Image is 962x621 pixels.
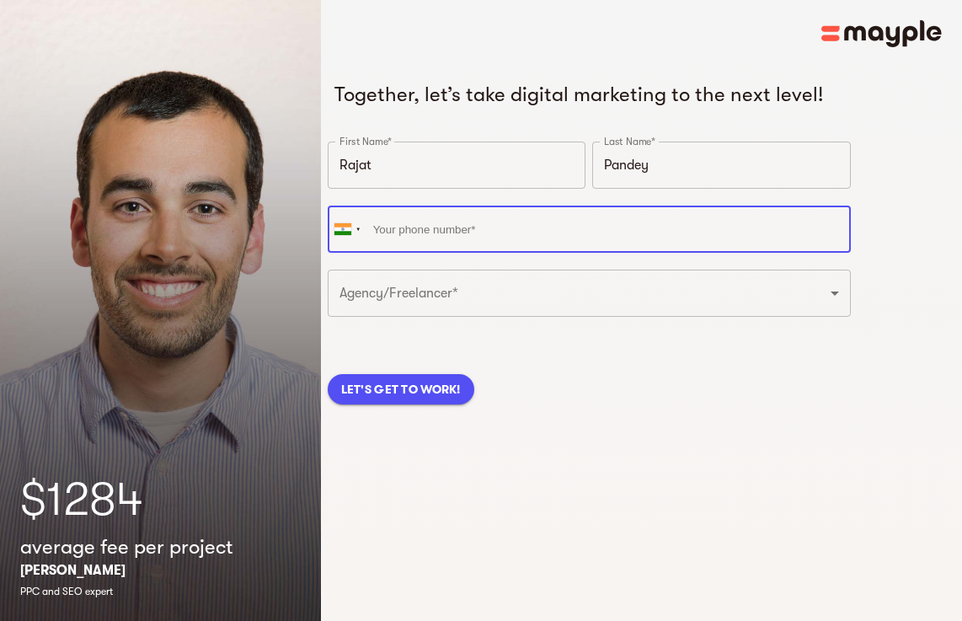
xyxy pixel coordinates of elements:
[20,586,113,597] span: PPC and SEO expert
[20,560,126,581] p: [PERSON_NAME]
[592,142,851,189] input: Last Name*
[328,142,586,189] input: First Name*
[20,466,301,533] h1: $1284
[328,206,851,253] input: Your phone number*
[328,374,474,404] button: LET'S GET TO WORK!
[341,379,461,399] span: LET'S GET TO WORK!
[334,81,844,108] h5: Together, let’s take digital marketing to the next level!
[20,533,233,560] h5: average fee per project
[821,20,942,47] img: Main logo
[329,206,367,252] div: India (भारत): +91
